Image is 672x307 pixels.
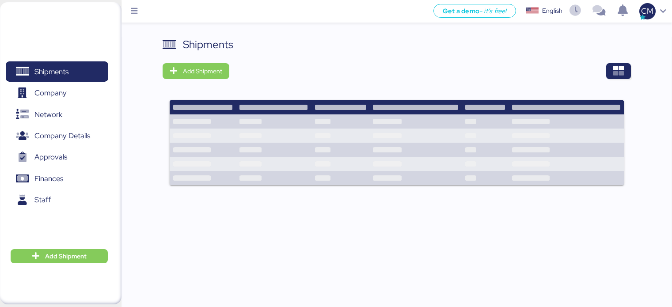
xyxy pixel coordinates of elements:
a: Shipments [6,61,108,82]
div: Shipments [183,37,233,53]
a: Company Details [6,126,108,146]
span: CM [641,5,653,17]
button: Add Shipment [11,249,108,263]
a: Staff [6,190,108,210]
a: Approvals [6,147,108,167]
span: Company Details [34,129,90,142]
span: Add Shipment [183,66,222,76]
span: Network [34,108,62,121]
div: English [542,6,562,15]
button: Add Shipment [163,63,229,79]
span: Add Shipment [45,251,87,262]
span: Staff [34,193,51,206]
span: Finances [34,172,63,185]
button: Menu [127,4,142,19]
span: Shipments [34,65,68,78]
a: Network [6,104,108,125]
span: Approvals [34,151,67,163]
span: Company [34,87,67,99]
a: Finances [6,169,108,189]
a: Company [6,83,108,103]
